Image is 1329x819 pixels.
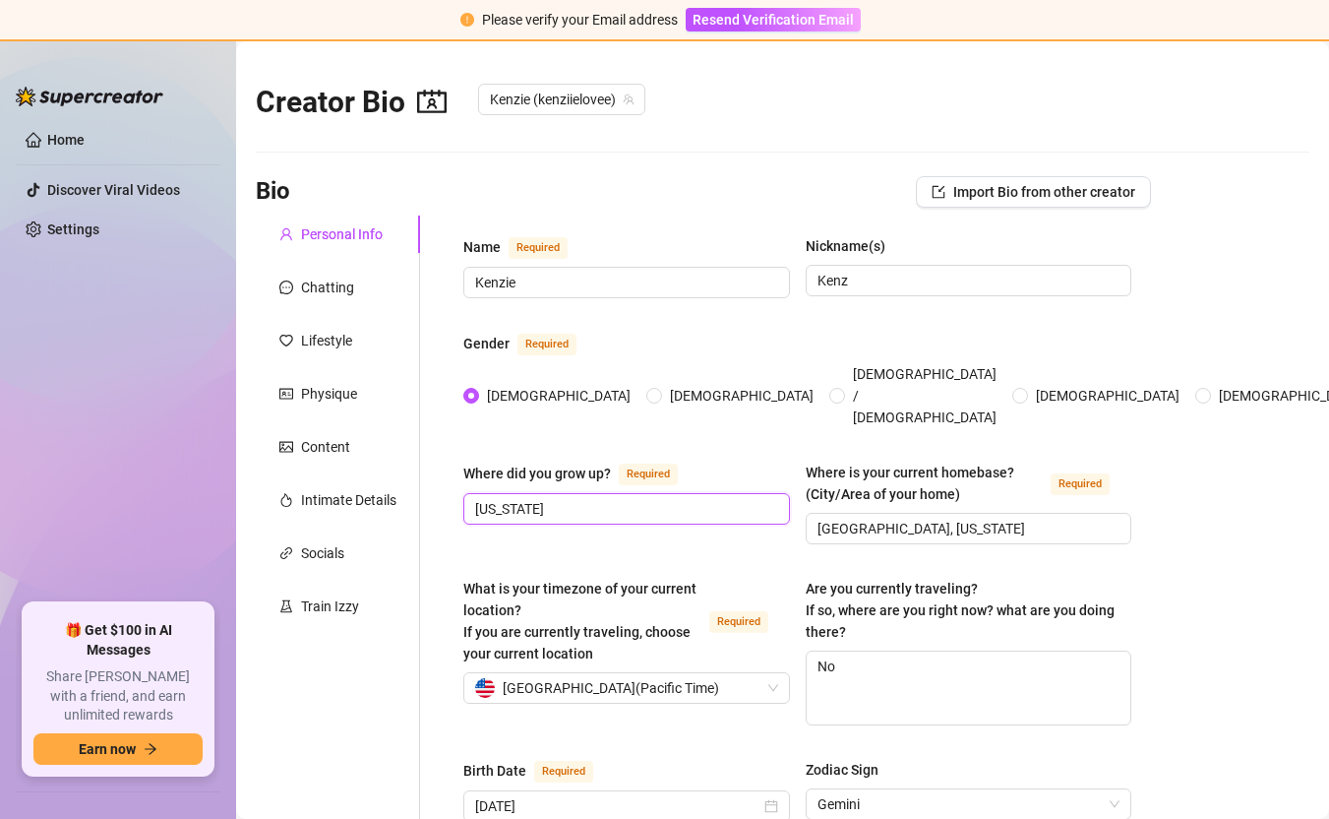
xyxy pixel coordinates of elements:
label: Where did you grow up? [463,462,699,485]
button: Import Bio from other creator [916,176,1151,208]
span: Required [709,611,768,633]
a: Home [47,132,85,148]
span: Required [534,761,593,783]
div: Name [463,236,501,258]
span: team [623,94,634,105]
span: 🎁 Get $100 in AI Messages [33,621,203,660]
div: Where is your current homebase? (City/Area of your home) [806,462,1044,505]
div: Train Izzy [301,596,359,617]
div: Birth Date [463,760,526,782]
span: picture [279,440,293,454]
span: What is your timezone of your current location? If you are currently traveling, choose your curre... [463,581,696,661]
div: Gender [463,333,510,354]
label: Name [463,235,589,259]
div: Content [301,436,350,458]
div: Nickname(s) [806,235,885,257]
span: Import Bio from other creator [953,184,1135,200]
div: Lifestyle [301,330,352,351]
input: Where is your current homebase? (City/Area of your home) [817,518,1117,539]
h2: Creator Bio [256,84,447,121]
span: user [279,227,293,241]
span: Required [517,334,576,355]
span: contacts [417,87,447,116]
span: Resend Verification Email [693,12,854,28]
span: Required [1051,473,1110,495]
button: Earn nowarrow-right [33,733,203,765]
span: fire [279,493,293,507]
div: Please verify your Email address [482,9,678,31]
span: Share [PERSON_NAME] with a friend, and earn unlimited rewards [33,667,203,725]
span: exclamation-circle [460,13,474,27]
button: Resend Verification Email [686,8,861,31]
span: Gemini [817,789,1120,819]
div: Chatting [301,277,354,298]
img: logo-BBDzfeDw.svg [16,87,163,106]
img: us [475,678,495,698]
input: Nickname(s) [817,270,1117,291]
span: Required [509,237,568,259]
label: Birth Date [463,759,615,783]
span: heart [279,334,293,347]
input: Birth Date [475,795,760,817]
span: idcard [279,387,293,401]
span: [DEMOGRAPHIC_DATA] [662,385,821,407]
label: Nickname(s) [806,235,899,257]
div: Zodiac Sign [806,759,878,781]
span: [DEMOGRAPHIC_DATA] / [DEMOGRAPHIC_DATA] [845,363,1004,428]
h3: Bio [256,176,290,208]
span: experiment [279,599,293,613]
textarea: No [807,652,1131,724]
input: Name [475,272,774,293]
label: Zodiac Sign [806,759,892,781]
span: arrow-right [144,742,157,756]
a: Settings [47,221,99,237]
span: [DEMOGRAPHIC_DATA] [479,385,638,407]
input: Where did you grow up? [475,498,774,520]
span: [GEOGRAPHIC_DATA] ( Pacific Time ) [503,673,719,703]
div: Personal Info [301,223,383,245]
span: Kenzie (kenziielovee) [490,85,634,114]
a: Discover Viral Videos [47,182,180,198]
div: Socials [301,542,344,564]
span: import [932,185,945,199]
span: Earn now [79,741,136,757]
label: Where is your current homebase? (City/Area of your home) [806,462,1132,505]
span: Are you currently traveling? If so, where are you right now? what are you doing there? [806,581,1115,640]
div: Intimate Details [301,489,396,511]
span: [DEMOGRAPHIC_DATA] [1028,385,1187,407]
div: Physique [301,383,357,405]
div: Where did you grow up? [463,463,611,484]
span: link [279,546,293,560]
span: message [279,281,293,294]
span: Required [619,464,678,485]
label: Gender [463,332,598,355]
